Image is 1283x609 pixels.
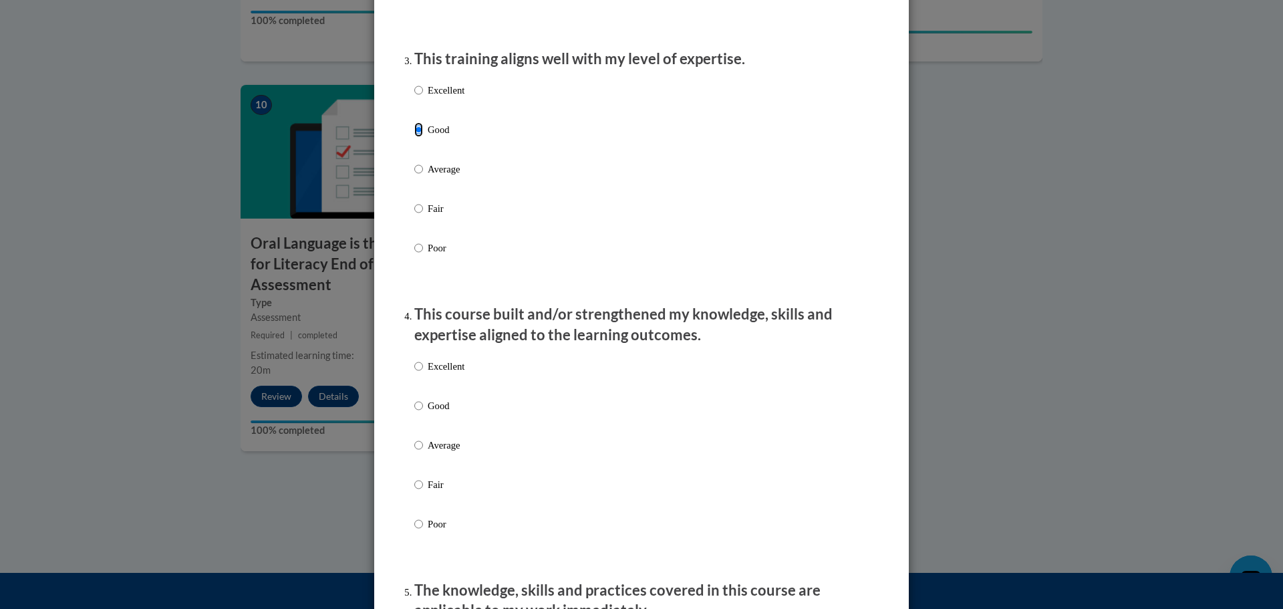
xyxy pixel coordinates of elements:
p: Excellent [428,359,464,374]
input: Average [414,162,423,176]
p: Fair [428,201,464,216]
input: Poor [414,241,423,255]
p: Poor [428,517,464,531]
p: Good [428,122,464,137]
p: Average [428,438,464,453]
input: Excellent [414,359,423,374]
p: Poor [428,241,464,255]
input: Fair [414,477,423,492]
input: Excellent [414,83,423,98]
input: Poor [414,517,423,531]
p: Excellent [428,83,464,98]
input: Fair [414,201,423,216]
p: Good [428,398,464,413]
p: Average [428,162,464,176]
p: This course built and/or strengthened my knowledge, skills and expertise aligned to the learning ... [414,304,869,346]
p: Fair [428,477,464,492]
input: Average [414,438,423,453]
p: This training aligns well with my level of expertise. [414,49,869,70]
input: Good [414,398,423,413]
input: Good [414,122,423,137]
